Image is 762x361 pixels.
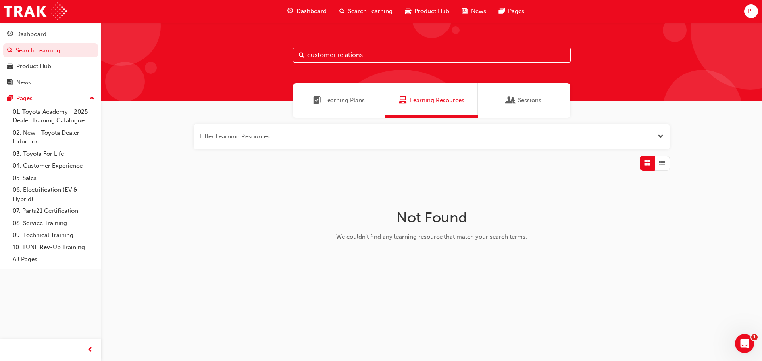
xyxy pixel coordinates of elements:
h1: Not Found [306,209,558,226]
span: car-icon [7,63,13,70]
iframe: Intercom live chat [735,334,754,353]
a: News [3,75,98,90]
span: News [471,7,486,16]
span: up-icon [89,94,95,104]
span: guage-icon [7,31,13,38]
button: PF [744,4,758,18]
img: Trak [4,2,67,20]
a: 02. New - Toyota Dealer Induction [10,127,98,148]
span: Pages [508,7,524,16]
span: Learning Resources [399,96,407,105]
a: Search Learning [3,43,98,58]
div: Dashboard [16,30,46,39]
span: Learning Plans [324,96,365,105]
span: Learning Resources [410,96,464,105]
span: news-icon [7,79,13,86]
input: Search... [293,48,571,63]
a: 06. Electrification (EV & Hybrid) [10,184,98,205]
span: news-icon [462,6,468,16]
a: 03. Toyota For Life [10,148,98,160]
span: PF [748,7,754,16]
span: Search Learning [348,7,393,16]
div: News [16,78,31,87]
span: search-icon [339,6,345,16]
a: search-iconSearch Learning [333,3,399,19]
span: Search [299,51,304,60]
button: Open the filter [658,132,664,141]
a: 05. Sales [10,172,98,184]
a: pages-iconPages [493,3,531,19]
div: We couldn't find any learning resource that match your search terms. [306,232,558,241]
button: Pages [3,91,98,106]
span: Dashboard [296,7,327,16]
a: Learning PlansLearning Plans [293,83,385,118]
a: Dashboard [3,27,98,42]
a: 08. Service Training [10,217,98,229]
a: guage-iconDashboard [281,3,333,19]
span: car-icon [405,6,411,16]
a: 09. Technical Training [10,229,98,241]
span: List [659,159,665,168]
span: Learning Plans [313,96,321,105]
span: 1 [751,334,758,340]
a: news-iconNews [456,3,493,19]
span: Grid [644,159,650,168]
div: Pages [16,94,33,103]
span: Sessions [518,96,541,105]
span: prev-icon [87,345,93,355]
span: Sessions [507,96,515,105]
span: search-icon [7,47,13,54]
a: 10. TUNE Rev-Up Training [10,241,98,254]
a: Learning ResourcesLearning Resources [385,83,478,118]
a: 07. Parts21 Certification [10,205,98,217]
span: Product Hub [414,7,449,16]
span: pages-icon [499,6,505,16]
a: SessionsSessions [478,83,570,118]
a: 01. Toyota Academy - 2025 Dealer Training Catalogue [10,106,98,127]
a: car-iconProduct Hub [399,3,456,19]
a: Product Hub [3,59,98,74]
div: Product Hub [16,62,51,71]
span: guage-icon [287,6,293,16]
span: pages-icon [7,95,13,102]
button: DashboardSearch LearningProduct HubNews [3,25,98,91]
a: 04. Customer Experience [10,160,98,172]
a: All Pages [10,253,98,265]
